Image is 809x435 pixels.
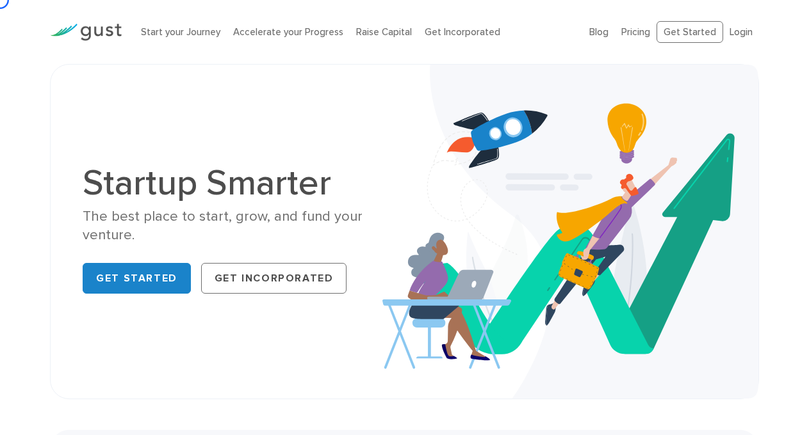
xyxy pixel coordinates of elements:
a: Get Incorporated [425,26,500,38]
a: Raise Capital [356,26,412,38]
img: Gust Logo [50,24,122,41]
a: Start your Journey [141,26,220,38]
a: Get Started [83,263,191,294]
a: Blog [589,26,609,38]
a: Pricing [621,26,650,38]
a: Get Incorporated [201,263,347,294]
div: The best place to start, grow, and fund your venture. [83,207,395,245]
a: Login [730,26,753,38]
a: Get Started [657,21,723,43]
h1: Startup Smarter [83,165,395,201]
a: Accelerate your Progress [233,26,343,38]
img: Startup Smarter Hero [382,65,758,399]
